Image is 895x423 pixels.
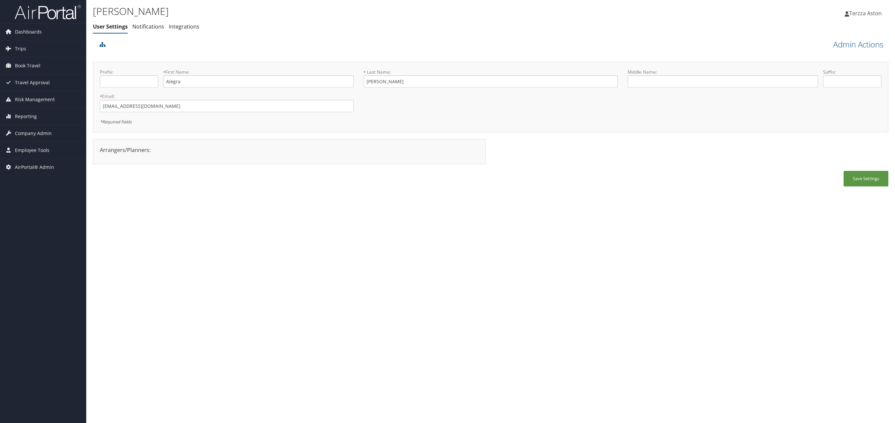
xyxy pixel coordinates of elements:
[100,93,354,100] label: Email:
[100,69,158,75] label: Prefix:
[15,74,50,91] span: Travel Approval
[163,69,354,75] label: First Name:
[849,10,882,17] span: Terzza Aston
[15,125,52,142] span: Company Admin
[833,39,883,50] a: Admin Actions
[100,119,132,125] em: Required fields
[15,4,81,20] img: airportal-logo.png
[844,171,888,186] button: Save Settings
[15,159,54,176] span: AirPortal® Admin
[15,57,40,74] span: Book Travel
[93,4,623,18] h1: [PERSON_NAME]
[132,23,164,30] a: Notifications
[823,69,881,75] label: Suffix:
[628,69,818,75] label: Middle Name:
[15,24,42,40] span: Dashboards
[93,23,128,30] a: User Settings
[845,3,888,23] a: Terzza Aston
[15,91,55,108] span: Risk Management
[95,146,484,154] div: Arrangers/Planners:
[15,108,37,125] span: Reporting
[169,23,199,30] a: Integrations
[364,69,617,75] label: Last Name:
[15,40,26,57] span: Trips
[15,142,49,159] span: Employee Tools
